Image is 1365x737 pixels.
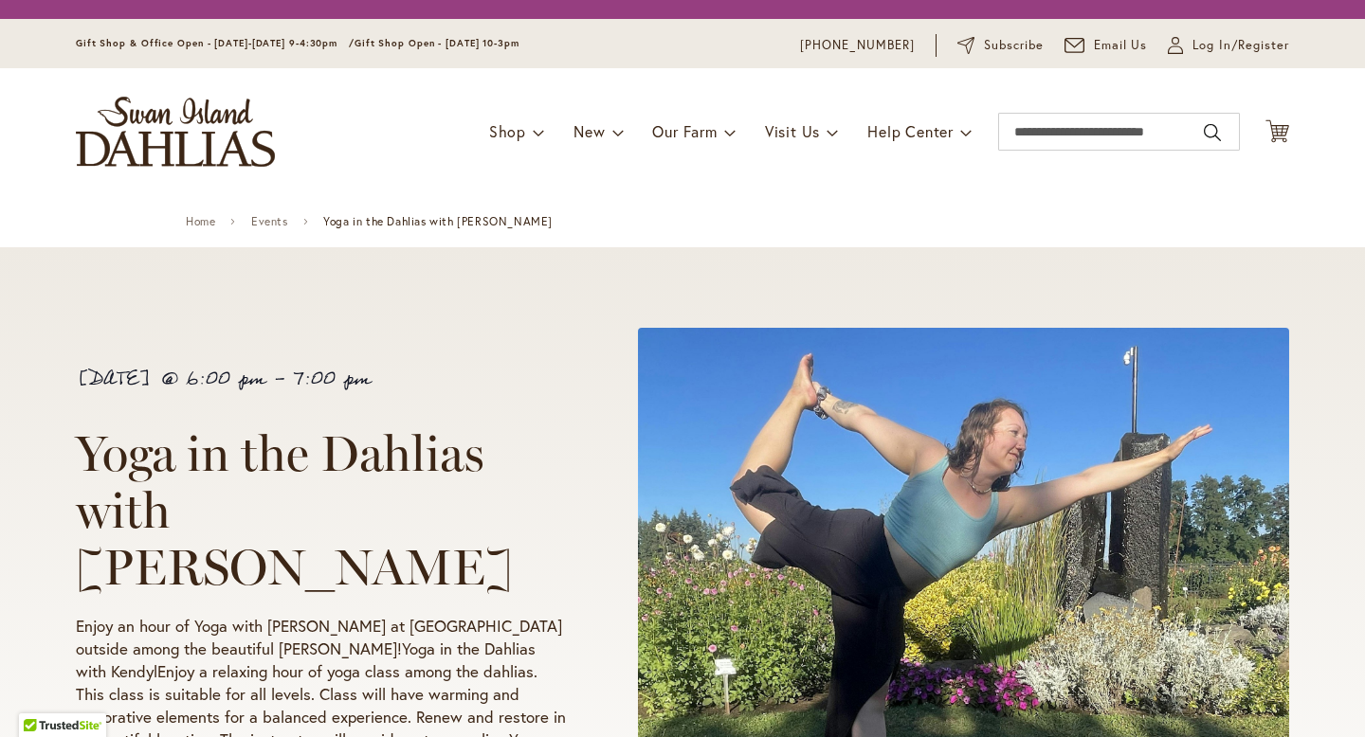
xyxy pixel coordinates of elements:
[1192,36,1289,55] span: Log In/Register
[186,215,215,228] a: Home
[489,121,526,141] span: Shop
[1204,117,1221,148] button: Search
[765,121,820,141] span: Visit Us
[1168,36,1289,55] a: Log In/Register
[76,423,513,597] span: Yoga in the Dahlias with [PERSON_NAME]
[957,36,1044,55] a: Subscribe
[984,36,1044,55] span: Subscribe
[573,121,605,141] span: New
[1065,36,1148,55] a: Email Us
[274,361,284,397] span: -
[867,121,954,141] span: Help Center
[1094,36,1148,55] span: Email Us
[355,37,519,49] span: Gift Shop Open - [DATE] 10-3pm
[323,215,553,228] span: Yoga in the Dahlias with [PERSON_NAME]
[76,37,355,49] span: Gift Shop & Office Open - [DATE]-[DATE] 9-4:30pm /
[187,361,265,397] span: 6:00 pm
[160,361,178,397] span: @
[76,97,275,167] a: store logo
[76,361,152,397] span: [DATE]
[293,361,371,397] span: 7:00 pm
[251,215,288,228] a: Events
[652,121,717,141] span: Our Farm
[800,36,915,55] a: [PHONE_NUMBER]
